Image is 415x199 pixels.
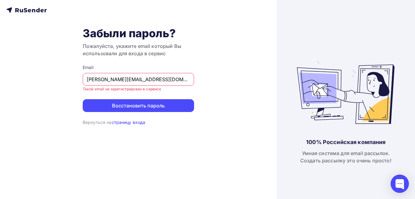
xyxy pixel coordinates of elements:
[112,120,146,125] a: страницу входа
[83,42,194,57] h3: Пожалуйста, укажите email который Вы использовали для входа в сервис
[83,87,161,91] small: Такой email не зарегистрирован в сервисе
[83,119,194,125] div: Вернуться на
[87,76,190,83] input: Укажите свой email
[306,139,385,146] div: 100% Российская компания
[300,150,392,164] div: Умная система для email рассылок. Создать рассылку это очень просто!
[83,27,194,40] h1: Забыли пароль?
[83,64,194,71] div: Email
[83,99,194,112] button: Восстановить пароль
